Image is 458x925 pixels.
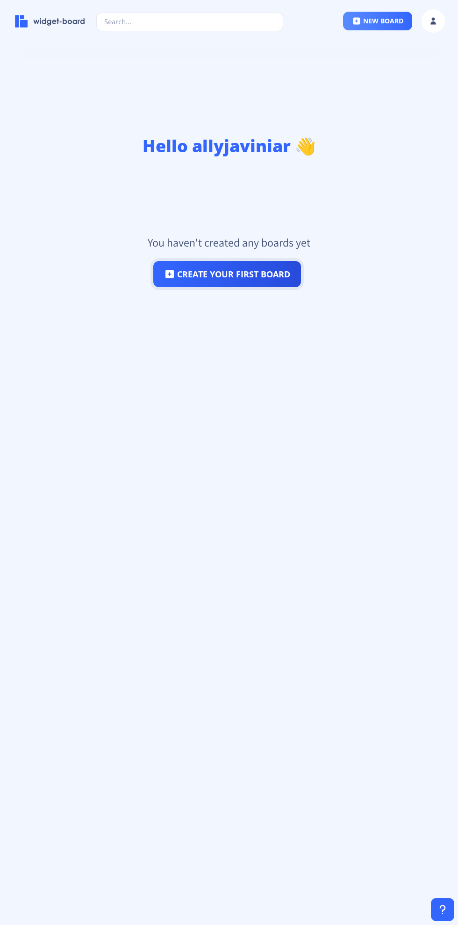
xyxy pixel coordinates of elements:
[153,261,301,287] button: create your first board
[343,12,412,30] button: new board
[15,15,85,28] img: logo-name.svg
[15,135,443,157] h1: Hello allyjaviniar 👋
[96,13,283,31] input: Search...
[148,235,310,250] p: You haven't created any boards yet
